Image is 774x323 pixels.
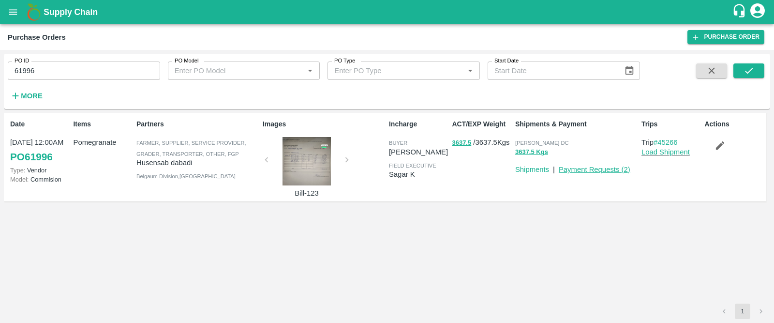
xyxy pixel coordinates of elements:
[8,31,66,44] div: Purchase Orders
[515,166,549,173] a: Shipments
[136,173,236,179] span: Belgaum Division , [GEOGRAPHIC_DATA]
[389,163,436,169] span: field executive
[515,119,638,129] p: Shipments & Payment
[559,166,630,173] a: Payment Requests (2)
[389,147,448,157] p: [PERSON_NAME]
[452,137,511,148] p: / 3637.5 Kgs
[464,64,476,77] button: Open
[549,160,555,175] div: |
[452,138,471,149] button: 3637.5
[10,166,69,175] p: Vendor
[10,119,69,129] p: Date
[10,148,53,166] a: PO61996
[389,169,448,180] p: Sagar K
[515,140,569,146] span: [PERSON_NAME] DC
[304,64,316,77] button: Open
[687,30,764,44] a: Purchase Order
[515,147,548,158] button: 3637.5 Kgs
[641,137,700,148] p: Trip
[735,304,750,319] button: page 1
[704,119,763,129] p: Actions
[136,119,259,129] p: Partners
[136,157,259,168] p: Husensab dabadi
[44,7,98,17] b: Supply Chain
[749,2,766,22] div: account of current user
[136,140,246,156] span: Farmer, Supplier, Service Provider, Grader, Transporter, Other, FGP
[732,3,749,21] div: customer-support
[270,188,343,199] p: Bill-123
[10,167,25,174] span: Type:
[641,119,700,129] p: Trips
[2,1,24,23] button: open drawer
[44,5,732,19] a: Supply Chain
[488,62,616,80] input: Start Date
[334,57,355,65] label: PO Type
[15,57,29,65] label: PO ID
[494,57,519,65] label: Start Date
[8,62,160,80] input: Enter PO ID
[10,137,69,148] p: [DATE] 12:00AM
[10,175,69,184] p: Commision
[8,88,45,104] button: More
[389,140,407,146] span: buyer
[641,148,690,156] a: Load Shipment
[715,304,770,319] nav: pagination navigation
[21,92,43,100] strong: More
[73,119,132,129] p: Items
[10,176,29,183] span: Model:
[175,57,199,65] label: PO Model
[171,64,289,77] input: Enter PO Model
[330,64,448,77] input: Enter PO Type
[24,2,44,22] img: logo
[73,137,132,148] p: Pomegranate
[389,119,448,129] p: Incharge
[263,119,385,129] p: Images
[452,119,511,129] p: ACT/EXP Weight
[620,62,639,80] button: Choose date
[654,138,678,146] a: #45266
